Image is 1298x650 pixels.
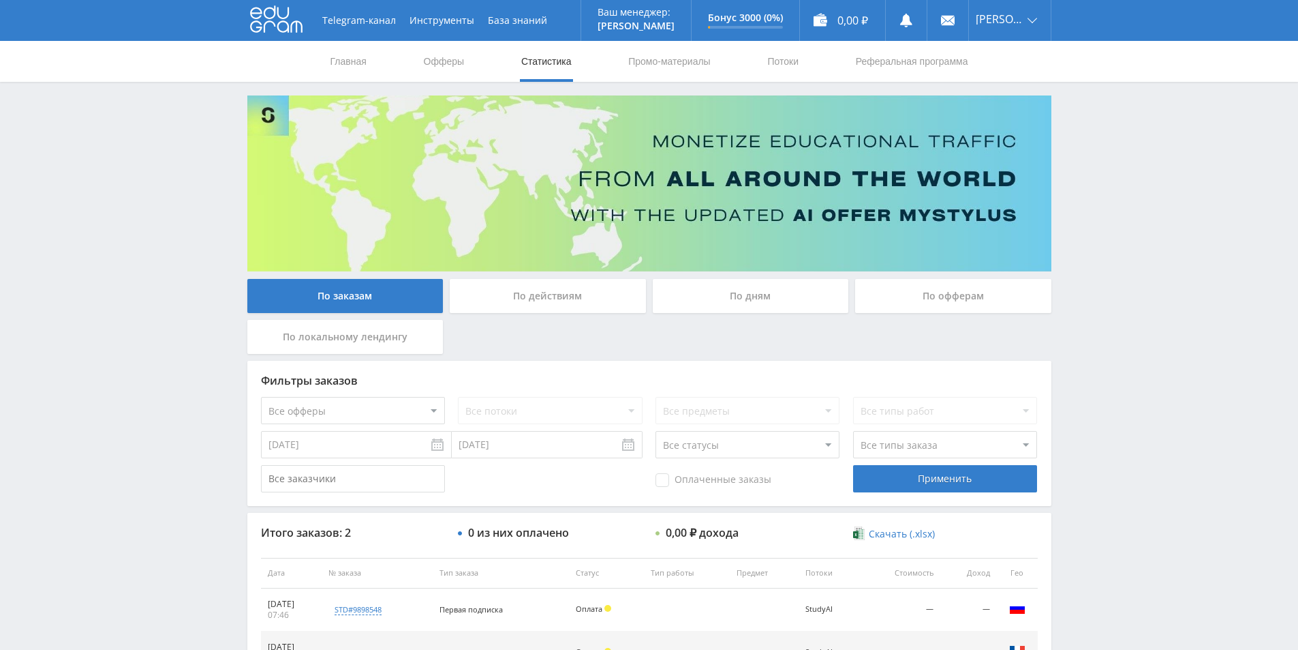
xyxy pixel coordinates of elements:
p: [PERSON_NAME] [598,20,675,31]
div: Фильтры заказов [261,374,1038,387]
a: Офферы [422,41,466,82]
a: Реферальная программа [854,41,970,82]
span: [PERSON_NAME] [976,14,1023,25]
a: Статистика [520,41,573,82]
div: По локальному лендингу [247,320,444,354]
input: Все заказчики [261,465,445,492]
div: По заказам [247,279,444,313]
p: Бонус 3000 (0%) [708,12,783,23]
div: По дням [653,279,849,313]
div: Применить [853,465,1037,492]
a: Главная [329,41,368,82]
a: Промо-материалы [627,41,711,82]
span: Оплаченные заказы [655,473,771,487]
img: Banner [247,95,1051,271]
a: Потоки [766,41,800,82]
p: Ваш менеджер: [598,7,675,18]
div: По офферам [855,279,1051,313]
div: По действиям [450,279,646,313]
